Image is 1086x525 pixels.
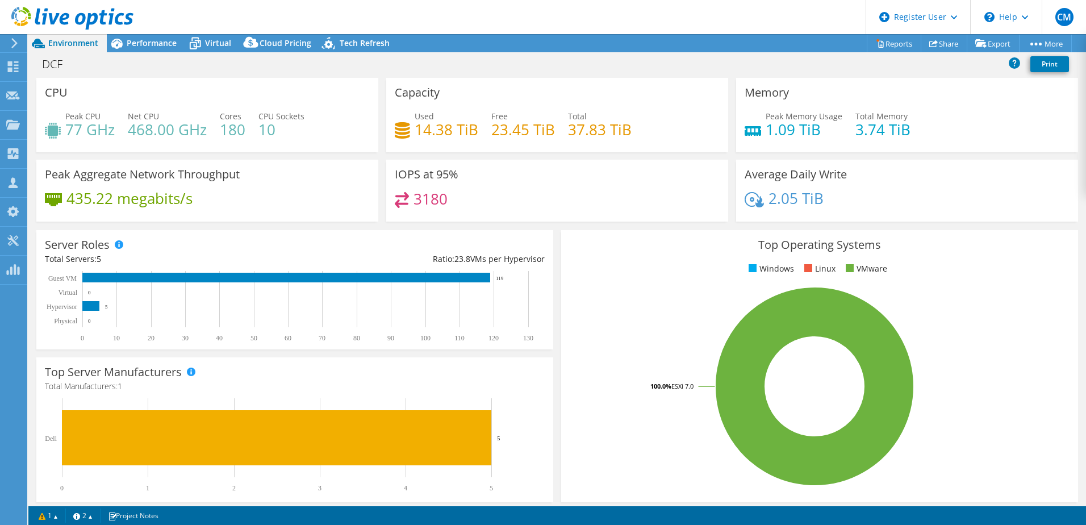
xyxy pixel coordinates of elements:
[490,484,493,492] text: 5
[65,509,101,523] a: 2
[48,37,98,48] span: Environment
[413,193,448,205] h4: 3180
[45,168,240,181] h3: Peak Aggregate Network Throughput
[404,484,407,492] text: 4
[260,37,311,48] span: Cloud Pricing
[128,123,207,136] h4: 468.00 GHz
[766,123,842,136] h4: 1.09 TiB
[454,334,465,342] text: 110
[766,111,842,122] span: Peak Memory Usage
[250,334,257,342] text: 50
[45,239,110,251] h3: Server Roles
[45,366,182,378] h3: Top Server Manufacturers
[395,168,458,181] h3: IOPS at 95%
[54,317,77,325] text: Physical
[105,304,108,310] text: 5
[182,334,189,342] text: 30
[295,253,545,265] div: Ratio: VMs per Hypervisor
[319,334,325,342] text: 70
[45,435,57,443] text: Dell
[768,192,824,205] h4: 2.05 TiB
[867,35,921,52] a: Reports
[118,381,122,391] span: 1
[491,111,508,122] span: Free
[488,334,499,342] text: 120
[855,111,908,122] span: Total Memory
[353,334,360,342] text: 80
[523,334,533,342] text: 130
[65,111,101,122] span: Peak CPU
[568,123,632,136] h4: 37.83 TiB
[340,37,390,48] span: Tech Refresh
[81,334,84,342] text: 0
[745,168,847,181] h3: Average Daily Write
[843,262,887,275] li: VMware
[127,37,177,48] span: Performance
[1030,56,1069,72] a: Print
[570,239,1070,251] h3: Top Operating Systems
[921,35,967,52] a: Share
[497,435,500,441] text: 5
[801,262,836,275] li: Linux
[148,334,154,342] text: 20
[65,123,115,136] h4: 77 GHz
[318,484,321,492] text: 3
[47,303,77,311] text: Hypervisor
[146,484,149,492] text: 1
[45,86,68,99] h3: CPU
[415,111,434,122] span: Used
[746,262,794,275] li: Windows
[113,334,120,342] text: 10
[45,253,295,265] div: Total Servers:
[568,111,587,122] span: Total
[232,484,236,492] text: 2
[216,334,223,342] text: 40
[220,111,241,122] span: Cores
[1055,8,1074,26] span: CM
[855,123,910,136] h4: 3.74 TiB
[496,276,504,281] text: 119
[258,111,304,122] span: CPU Sockets
[88,290,91,295] text: 0
[285,334,291,342] text: 60
[415,123,478,136] h4: 14.38 TiB
[454,253,470,264] span: 23.8
[967,35,1020,52] a: Export
[88,318,91,324] text: 0
[258,123,304,136] h4: 10
[1019,35,1072,52] a: More
[37,58,80,70] h1: DCF
[31,509,66,523] a: 1
[48,274,77,282] text: Guest VM
[100,509,166,523] a: Project Notes
[66,192,193,205] h4: 435.22 megabits/s
[220,123,245,136] h4: 180
[491,123,555,136] h4: 23.45 TiB
[60,484,64,492] text: 0
[745,86,789,99] h3: Memory
[395,86,440,99] h3: Capacity
[205,37,231,48] span: Virtual
[59,289,78,297] text: Virtual
[97,253,101,264] span: 5
[420,334,431,342] text: 100
[650,382,671,390] tspan: 100.0%
[387,334,394,342] text: 90
[671,382,694,390] tspan: ESXi 7.0
[984,12,995,22] svg: \n
[128,111,159,122] span: Net CPU
[45,380,545,393] h4: Total Manufacturers:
